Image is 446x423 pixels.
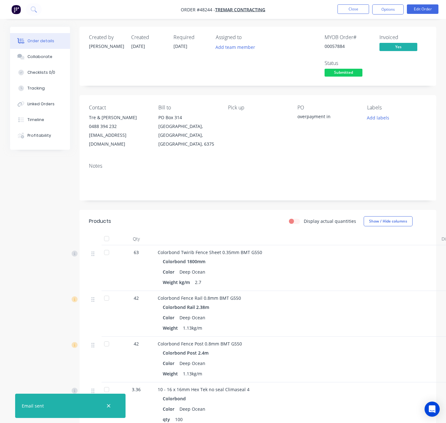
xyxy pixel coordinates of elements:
div: Colorbond Rail 2.38m [163,303,212,312]
span: 42 [134,340,139,347]
button: Show / Hide columns [364,216,413,226]
div: 2.7 [192,278,204,287]
button: Add team member [216,43,259,51]
div: Colorbond 1800mm [163,257,208,266]
div: 1.13kg/m [180,323,205,333]
div: Created [131,34,166,40]
span: Colorbond Fence Post 0.8mm BMT G550 [158,341,242,347]
div: [EMAIL_ADDRESS][DOMAIN_NAME] [89,131,149,148]
button: Add team member [212,43,258,51]
span: Yes [379,43,417,51]
button: Close [337,4,369,14]
div: MYOB Order # [325,34,372,40]
button: Tracking [10,80,70,96]
label: Display actual quantities [304,218,356,224]
div: Open Intercom Messenger [425,402,440,417]
div: [PERSON_NAME] [89,43,124,49]
span: 42 [134,295,139,301]
div: Color [163,404,177,414]
div: Profitability [27,133,51,138]
div: Color [163,359,177,368]
div: Weight kg/m [163,278,192,287]
button: Collaborate [10,49,70,65]
span: [DATE] [131,43,145,49]
button: Submitted [325,69,362,78]
span: 63 [134,249,139,256]
div: Email sent [22,403,44,409]
div: Color [163,267,177,276]
span: Colorbond Twirib Fence Sheet 0.35mm BMT G550 [158,249,262,255]
a: Tremar Contracting [215,7,265,13]
div: Qty [117,233,155,245]
div: 00057884 [325,43,372,49]
button: Checklists 0/0 [10,65,70,80]
div: PO [297,105,357,111]
span: Order #48244 - [181,7,215,13]
img: Factory [11,5,21,14]
div: Products [89,217,111,225]
div: Created by [89,34,124,40]
div: Invoiced [379,34,427,40]
div: [GEOGRAPHIC_DATA], [GEOGRAPHIC_DATA], [GEOGRAPHIC_DATA], 6375 [158,122,218,148]
div: Deep Ocean [177,267,208,276]
div: Notes [89,163,427,169]
div: PO Box 314[GEOGRAPHIC_DATA], [GEOGRAPHIC_DATA], [GEOGRAPHIC_DATA], 6375 [158,113,218,148]
div: 0488 394 232 [89,122,149,131]
button: Profitability [10,128,70,143]
div: Timeline [27,117,44,123]
div: Deep Ocean [177,313,208,322]
button: Timeline [10,112,70,128]
button: Order details [10,33,70,49]
div: Weight [163,323,180,333]
div: Colorbond [163,394,188,403]
div: Weight [163,369,180,378]
div: 1.13kg/m [180,369,205,378]
div: Pick up [228,105,288,111]
span: 3.36 [132,386,141,393]
div: Checklists 0/0 [27,70,55,75]
button: Add labels [364,113,393,122]
span: [DATE] [173,43,187,49]
button: Options [372,4,404,14]
span: Submitted [325,69,362,77]
div: Assigned to [216,34,279,40]
div: Tracking [27,85,45,91]
div: Collaborate [27,54,52,60]
div: Color [163,313,177,322]
div: Status [325,60,372,66]
div: Labels [367,105,427,111]
button: Linked Orders [10,96,70,112]
span: 10 - 16 x 16mm Hex Tek no seal Climaseal 4 [158,386,249,392]
div: Deep Ocean [177,404,208,414]
div: Tre & [PERSON_NAME]0488 394 232[EMAIL_ADDRESS][DOMAIN_NAME] [89,113,149,148]
div: PO Box 314 [158,113,218,122]
button: Edit Order [407,4,438,14]
div: Linked Orders [27,101,55,107]
div: overpayment in [297,113,357,122]
div: Colorbond Post 2.4m [163,348,211,357]
div: Bill to [158,105,218,111]
div: Required [173,34,208,40]
span: Colorbond Fence Rail 0.8mm BMT G550 [158,295,241,301]
div: Order details [27,38,54,44]
div: Contact [89,105,149,111]
div: Deep Ocean [177,359,208,368]
div: Tre & [PERSON_NAME] [89,113,149,122]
